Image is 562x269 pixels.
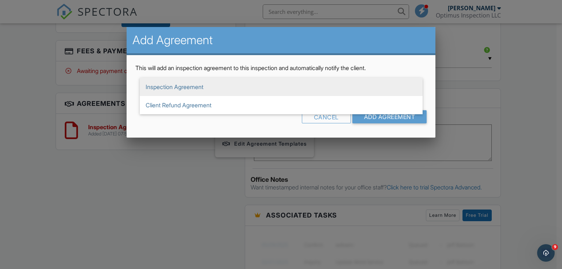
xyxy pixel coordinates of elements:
[135,64,427,72] p: This will add an inspection agreement to this inspection and automatically notify the client.
[140,78,423,96] span: Inspection Agreement
[537,244,555,262] iframe: Intercom live chat
[552,244,558,250] span: 9
[302,110,351,123] div: Cancel
[352,110,427,123] input: Add Agreement
[140,96,423,114] span: Client Refund Agreement
[132,33,430,47] h2: Add Agreement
